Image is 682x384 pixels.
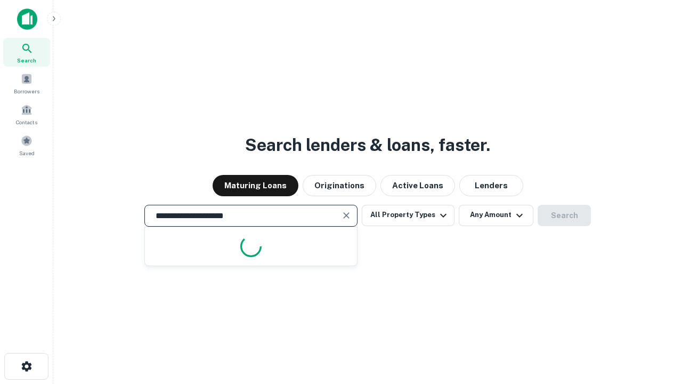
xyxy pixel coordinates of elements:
[380,175,455,196] button: Active Loans
[16,118,37,126] span: Contacts
[3,131,50,159] a: Saved
[17,9,37,30] img: capitalize-icon.png
[459,205,533,226] button: Any Amount
[3,38,50,67] a: Search
[459,175,523,196] button: Lenders
[17,56,36,65] span: Search
[339,208,354,223] button: Clear
[245,132,490,158] h3: Search lenders & loans, faster.
[14,87,39,95] span: Borrowers
[3,100,50,129] a: Contacts
[3,69,50,98] a: Borrowers
[362,205,454,226] button: All Property Types
[19,149,35,157] span: Saved
[213,175,298,196] button: Maturing Loans
[629,299,682,350] iframe: Chat Widget
[303,175,376,196] button: Originations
